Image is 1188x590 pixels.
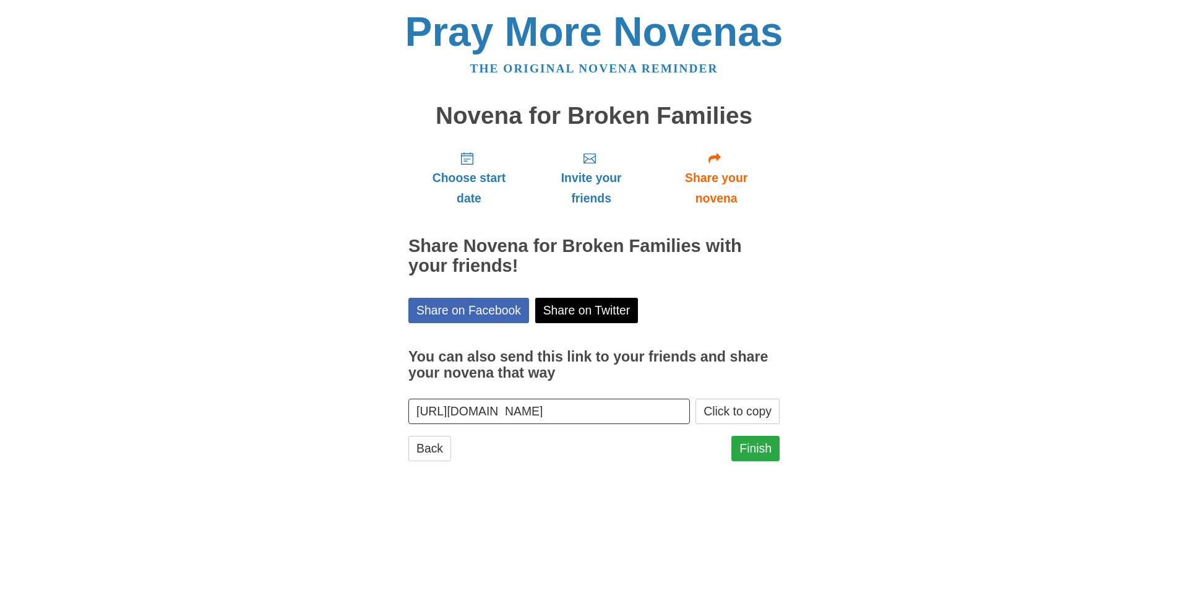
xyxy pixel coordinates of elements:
h1: Novena for Broken Families [408,103,780,129]
a: Choose start date [408,141,530,215]
h2: Share Novena for Broken Families with your friends! [408,236,780,276]
a: Share on Twitter [535,298,639,323]
a: Finish [731,436,780,461]
button: Click to copy [695,399,780,424]
h3: You can also send this link to your friends and share your novena that way [408,349,780,381]
a: Invite your friends [530,141,653,215]
span: Share your novena [665,168,767,209]
a: Back [408,436,451,461]
a: Share on Facebook [408,298,529,323]
a: Pray More Novenas [405,9,783,54]
span: Choose start date [421,168,517,209]
a: The original novena reminder [470,62,718,75]
span: Invite your friends [542,168,640,209]
a: Share your novena [653,141,780,215]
